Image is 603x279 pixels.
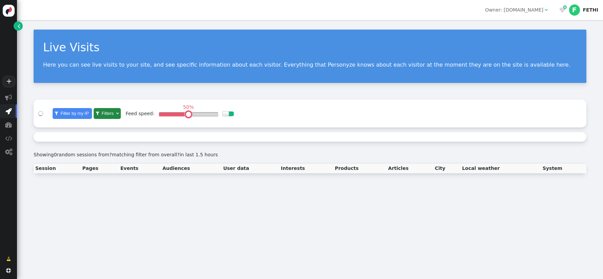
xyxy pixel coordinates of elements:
[5,94,12,101] span: 
[43,39,577,56] div: Live Visits
[333,163,387,174] th: Products
[541,163,586,174] th: System
[126,110,154,117] div: Feed speed:
[177,152,180,157] span: ?
[3,5,15,17] img: logo-icon.svg
[181,105,196,109] div: 50%
[116,111,119,116] span: 
[54,152,57,157] span: 0
[53,108,92,119] a:  Filter by my IP
[3,76,15,87] a: +
[119,163,161,174] th: Events
[43,62,577,68] p: Here you can see live visits to your site, and see specific information about each visitor. Every...
[100,111,115,116] span: Filters
[2,253,16,265] a: 
[55,111,58,116] span: 
[5,135,12,142] span: 
[433,163,460,174] th: City
[94,108,121,119] a:  Filters 
[6,256,11,263] span: 
[161,163,222,174] th: Audiences
[59,111,90,116] span: Filter by my IP
[6,268,11,273] span: 
[545,7,548,12] span: 
[222,163,279,174] th: User data
[560,7,565,12] span: 
[569,4,580,15] div: F
[109,152,112,157] span: ?
[583,7,598,13] div: FETHI
[18,22,20,30] span: 
[34,163,81,174] th: Session
[14,21,23,31] a: 
[387,163,433,174] th: Articles
[34,151,586,158] div: Showing random sessions from matching filter from overall in last 1.5 hours
[96,111,99,116] span: 
[5,108,12,115] span: 
[5,149,12,155] span: 
[81,163,119,174] th: Pages
[460,163,541,174] th: Local weather
[485,6,544,14] div: Owner: [DOMAIN_NAME]
[279,163,333,174] th: Interests
[5,121,12,128] span: 
[563,4,567,10] span: 
[558,6,566,14] a:  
